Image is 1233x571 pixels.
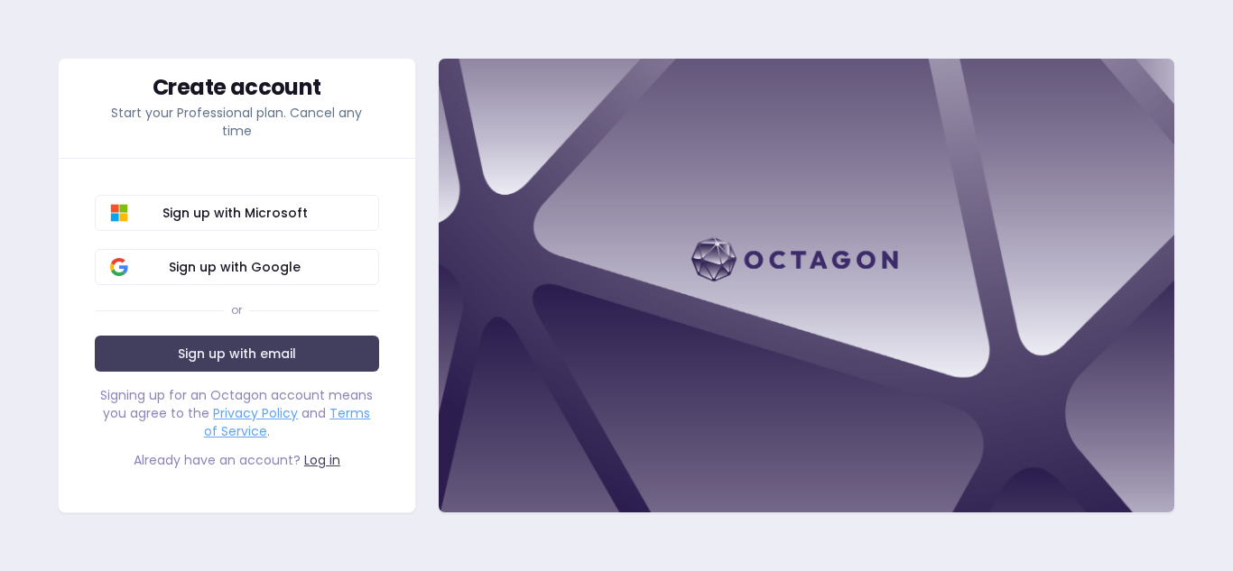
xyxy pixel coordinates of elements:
div: Signing up for an Octagon account means you agree to the and . [95,386,379,440]
a: Privacy Policy [213,404,298,422]
a: Terms of Service [204,404,371,440]
a: Sign up with email [95,336,379,372]
div: or [231,303,242,318]
button: Sign up with Google [95,249,379,285]
div: Already have an account? [95,451,379,469]
button: Sign up with Microsoft [95,195,379,231]
p: Start your Professional plan. Cancel any time [95,104,379,140]
span: Sign up with Google [107,258,364,276]
a: Log in [304,451,340,469]
span: Sign up with Microsoft [107,204,364,222]
div: Create account [95,77,379,98]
